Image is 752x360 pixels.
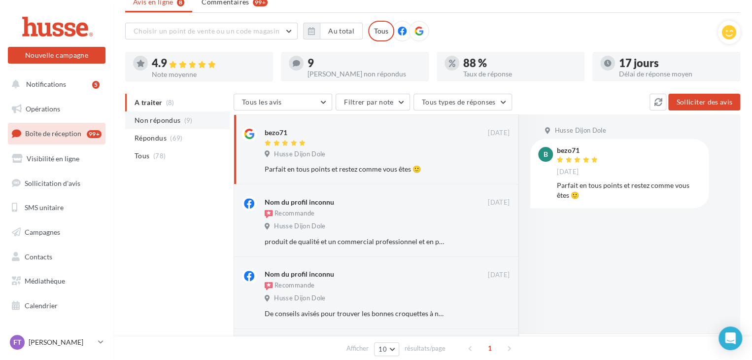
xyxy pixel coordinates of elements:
button: Au total [320,23,363,39]
button: Choisir un point de vente ou un code magasin [125,23,298,39]
div: Recommande [265,281,314,291]
span: [DATE] [557,168,579,177]
div: bezo71 [265,128,287,138]
div: [PERSON_NAME] non répondus [308,71,421,77]
a: Campagnes [6,222,107,243]
button: 10 [374,342,399,356]
a: FT [PERSON_NAME] [8,333,105,352]
span: Notifications [26,80,66,88]
div: 4.9 [152,58,265,69]
button: Au total [303,23,363,39]
div: 99+ [87,130,102,138]
div: Délai de réponse moyen [619,71,732,77]
a: Opérations [6,99,107,119]
div: Tous [368,21,394,41]
a: Calendrier [6,295,107,316]
div: Parfait en tous points et restez comme vous êtes 🙂 [557,180,701,200]
span: Tous les avis [242,98,282,106]
img: recommended.png [265,210,273,218]
span: Husse Dijon Dole [274,222,325,231]
span: [DATE] [488,129,510,138]
button: Tous les avis [234,94,332,110]
span: Campagnes [25,228,60,236]
span: Calendrier [25,301,58,310]
a: Médiathèque [6,271,107,291]
div: Note moyenne [152,71,265,78]
div: 88 % [463,58,577,69]
span: Visibilité en ligne [27,154,79,163]
a: Contacts [6,247,107,267]
span: Husse Dijon Dole [274,150,325,159]
span: Husse Dijon Dole [274,294,325,303]
a: Boîte de réception99+ [6,123,107,144]
button: Notifications 5 [6,74,103,95]
span: Médiathèque [25,277,65,285]
span: Tous [135,151,149,161]
button: Filtrer par note [336,94,410,110]
span: Choisir un point de vente ou un code magasin [134,27,279,35]
button: Tous types de réponses [413,94,512,110]
div: Nom du profil inconnu [265,269,334,279]
button: Nouvelle campagne [8,47,105,64]
span: SMS unitaire [25,203,64,212]
div: 9 [308,58,421,69]
span: [DATE] [488,271,510,280]
span: Répondus [135,133,167,143]
p: [PERSON_NAME] [29,337,94,347]
span: Contacts [25,252,52,261]
span: (69) [170,134,182,142]
span: b [544,149,548,159]
div: Recommande [265,209,314,219]
a: Visibilité en ligne [6,148,107,169]
div: 5 [92,81,100,89]
img: recommended.png [265,282,273,290]
span: Boîte de réception [25,129,81,138]
div: De conseils avisés pour trouver les bonnes croquettes à notre gros chien 🐶 adoré. Livraison rapid... [265,309,445,319]
div: Parfait en tous points et restez comme vous êtes 🙂 [265,164,445,174]
span: Opérations [26,105,60,113]
div: Open Intercom Messenger [718,326,742,350]
a: SMS unitaire [6,197,107,218]
span: Husse Dijon Dole [554,126,606,135]
span: (9) [184,116,193,124]
div: Nom du profil inconnu [265,197,334,207]
span: Non répondus [135,115,180,125]
span: 1 [482,340,498,356]
div: produit de qualité et un commercial professionnel et en plus sympathique 👍 [265,237,445,247]
span: Sollicitation d'avis [25,179,80,187]
span: Afficher [346,344,369,353]
button: Solliciter des avis [668,94,740,110]
div: 17 jours [619,58,732,69]
span: [DATE] [488,198,510,207]
span: (78) [153,152,166,160]
span: 10 [378,345,387,353]
span: Tous types de réponses [422,98,496,106]
span: résultats/page [405,344,445,353]
div: bezo71 [557,147,600,154]
span: FT [13,337,21,347]
a: Sollicitation d'avis [6,173,107,194]
div: Taux de réponse [463,71,577,77]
